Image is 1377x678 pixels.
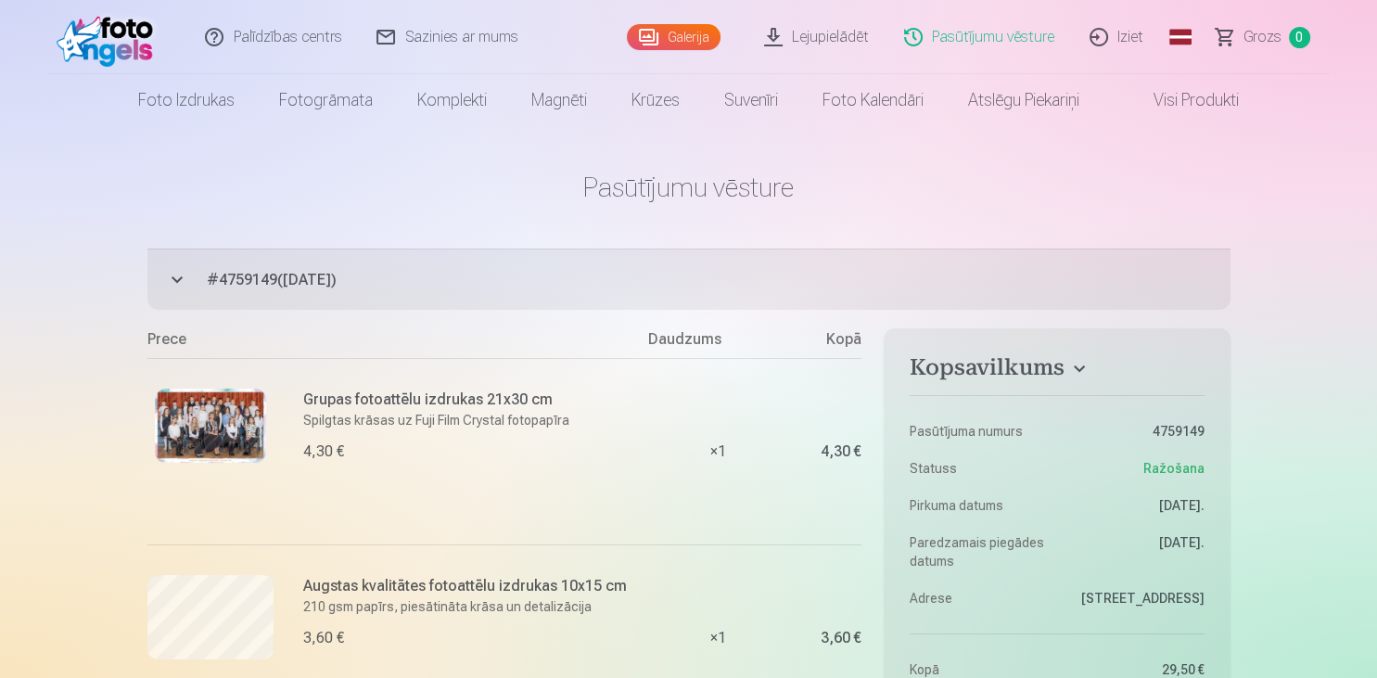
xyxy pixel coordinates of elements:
button: Kopsavilkums [910,354,1204,388]
dt: Pasūtījuma numurs [910,422,1048,441]
div: Daudzums [648,328,787,358]
a: Foto izdrukas [116,74,257,126]
div: 4,30 € [821,446,861,457]
h1: Pasūtījumu vēsture [147,171,1230,204]
a: Visi produkti [1102,74,1261,126]
div: Prece [147,328,649,358]
a: Komplekti [395,74,509,126]
div: 3,60 € [821,633,861,644]
span: Grozs [1243,26,1281,48]
a: Suvenīri [702,74,800,126]
dd: [DATE]. [1066,533,1205,570]
dt: Adrese [910,589,1048,608]
span: Ražošana [1143,459,1205,478]
dd: [DATE]. [1066,496,1205,515]
h6: Grupas fotoattēlu izdrukas 21x30 cm [303,389,638,411]
img: /fa1 [57,7,163,67]
p: Spilgtas krāsas uz Fuji Film Crystal fotopapīra [303,411,638,429]
h6: Augstas kvalitātes fotoattēlu izdrukas 10x15 cm [303,575,638,597]
dt: Pirkuma datums [910,496,1048,515]
a: Magnēti [509,74,609,126]
dt: Paredzamais piegādes datums [910,533,1048,570]
a: Fotogrāmata [257,74,395,126]
dd: 4759149 [1066,422,1205,441]
dt: Statuss [910,459,1048,478]
button: #4759149([DATE]) [147,249,1230,310]
span: # 4759149 ( [DATE] ) [207,269,1230,291]
dd: [STREET_ADDRESS] [1066,589,1205,608]
div: × 1 [648,358,787,544]
a: Foto kalendāri [800,74,946,126]
p: 210 gsm papīrs, piesātināta krāsa un detalizācija [303,597,638,616]
div: 3,60 € [303,627,344,649]
a: Krūzes [609,74,702,126]
a: Atslēgu piekariņi [946,74,1102,126]
span: 0 [1289,27,1310,48]
a: Galerija [627,24,720,50]
div: 4,30 € [303,441,344,463]
div: Kopā [787,328,861,358]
